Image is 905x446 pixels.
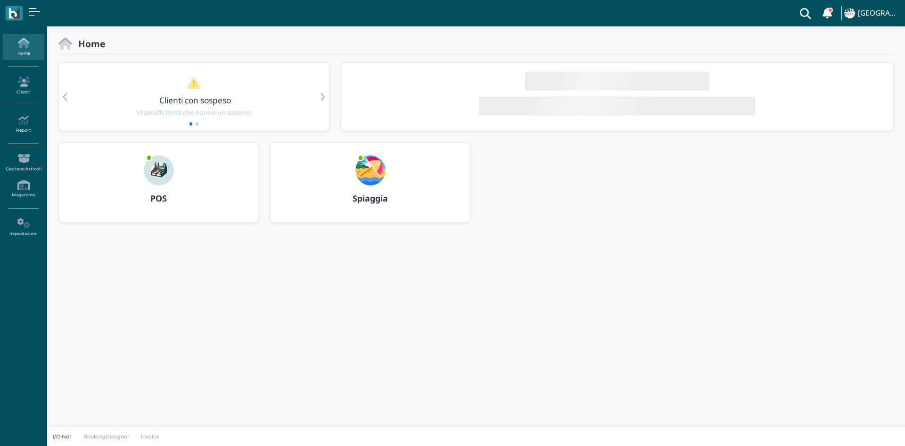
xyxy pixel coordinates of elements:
h3: Clienti con sospeso [79,96,313,105]
a: ... Spiaggia [270,143,470,234]
a: Report [3,111,44,137]
span: Vi sono clienti che hanno un sospeso [136,108,251,117]
h4: [GEOGRAPHIC_DATA] [858,9,899,17]
a: ... POS [58,143,259,234]
a: Home [3,34,44,60]
div: Previous slide [63,93,67,101]
div: 1 / 2 [59,63,329,131]
img: ... [844,8,855,18]
a: Clienti [3,73,44,99]
div: Next slide [321,93,325,101]
h2: Home [72,39,105,49]
img: logo [8,8,19,19]
a: Clienti con sospeso Vi sono7clienti che hanno un sospeso [77,76,311,117]
a: Impostazioni [3,214,44,240]
b: Spiaggia [353,193,388,204]
a: Magazzino [3,176,44,202]
b: POS [150,193,167,204]
img: ... [355,155,386,185]
img: ... [144,155,174,185]
b: 7 [158,109,162,116]
iframe: Help widget launcher [838,417,897,438]
a: Gestione Articoli [3,150,44,176]
a: ... [GEOGRAPHIC_DATA] [843,2,899,25]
